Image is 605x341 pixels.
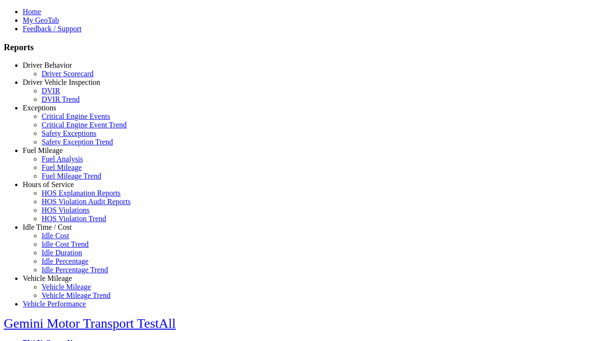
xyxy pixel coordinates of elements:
[4,316,176,331] a: Gemini Motor Transport TestAll
[42,155,83,163] a: Fuel Analysis
[23,104,56,112] a: Exceptions
[42,112,110,120] a: Critical Engine Events
[42,138,113,146] a: Safety Exception Trend
[23,16,59,24] a: My GeoTab
[42,163,82,171] a: Fuel Mileage
[23,146,63,154] a: Fuel Mileage
[23,78,100,86] a: Driver Vehicle Inspection
[42,240,89,248] a: Idle Cost Trend
[42,121,127,129] a: Critical Engine Event Trend
[42,257,88,265] a: Idle Percentage
[42,129,96,137] a: Safety Exceptions
[23,223,72,231] a: Idle Time / Cost
[42,249,82,257] a: Idle Duration
[23,8,41,16] a: Home
[42,206,89,214] a: HOS Violations
[42,189,121,197] a: HOS Explanation Reports
[42,70,94,78] a: Driver Scorecard
[42,266,108,274] a: Idle Percentage Trend
[42,172,101,180] a: Fuel Mileage Trend
[42,95,79,103] a: DVIR Trend
[42,215,106,223] a: HOS Violation Trend
[42,291,111,299] a: Vehicle Mileage Trend
[4,42,601,53] h3: Reports
[42,87,60,95] a: DVIR
[42,232,69,240] a: Idle Cost
[42,197,131,206] a: HOS Violation Audit Reports
[23,300,86,308] a: Vehicle Performance
[23,61,72,69] a: Driver Behavior
[23,25,81,33] a: Feedback / Support
[23,180,74,188] a: Hours of Service
[42,283,91,291] a: Vehicle Mileage
[23,274,72,282] a: Vehicle Mileage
